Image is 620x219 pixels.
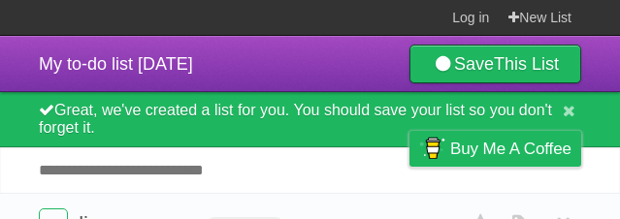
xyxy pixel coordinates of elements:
a: SaveThis List [409,45,581,83]
a: Buy me a coffee [409,131,581,167]
span: Buy me a coffee [450,132,571,166]
span: My to-do list [DATE] [39,54,193,74]
b: This List [494,54,559,74]
img: Buy me a coffee [419,132,445,165]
